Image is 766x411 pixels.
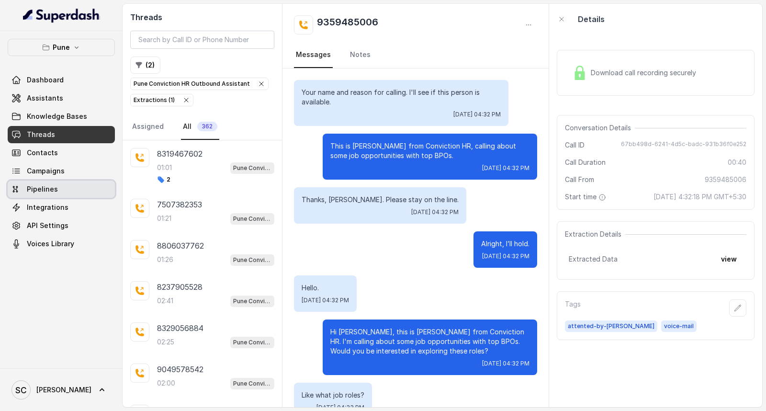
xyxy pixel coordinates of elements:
[157,364,203,375] p: 9049578542
[8,126,115,143] a: Threads
[157,322,203,334] p: 8329056884
[233,379,271,388] p: Pune Conviction HR Outbound Assistant
[330,141,529,160] p: This is [PERSON_NAME] from Conviction HR, calling about some job opportunities with top BPOs.
[330,327,529,356] p: Hi [PERSON_NAME], this is [PERSON_NAME] from Conviction HR. I'm calling about some job opportunit...
[233,297,271,306] p: Pune Conviction HR Outbound Assistant
[294,42,333,68] a: Messages
[8,235,115,252] a: Voices Library
[197,122,217,131] span: 362
[27,93,63,103] span: Assistants
[181,114,219,140] a: All362
[8,162,115,180] a: Campaigns
[8,377,115,403] a: [PERSON_NAME]
[130,114,274,140] nav: Tabs
[27,203,68,212] span: Integrations
[157,378,175,388] p: 02:00
[233,255,271,265] p: Pune Conviction HR Outbound Assistant
[565,299,581,317] p: Tags
[130,94,193,106] button: Extractions (1)
[578,13,605,25] p: Details
[302,88,501,107] p: Your name and reason for calling. I'll see if this person is available.
[27,184,58,194] span: Pipelines
[130,78,269,90] button: Pune Conviction HR Outbound Assistant
[157,337,174,347] p: 02:25
[728,158,746,167] span: 00:40
[8,71,115,89] a: Dashboard
[134,95,175,105] div: Extractions ( 1 )
[661,320,697,332] span: voice-mail
[130,31,274,49] input: Search by Call ID or Phone Number
[53,42,70,53] p: Pune
[453,111,501,118] span: [DATE] 04:32 PM
[302,390,364,400] p: Like what job roles?
[157,255,173,264] p: 01:26
[233,163,271,173] p: Pune Conviction HR Outbound Assistant
[157,163,172,172] p: 01:01
[705,175,746,184] span: 9359485006
[27,75,64,85] span: Dashboard
[157,296,173,306] p: 02:41
[27,239,74,249] span: Voices Library
[15,385,27,395] text: SC
[481,239,529,249] p: Alright, I’ll hold.
[27,130,55,139] span: Threads
[8,108,115,125] a: Knowledge Bases
[565,320,657,332] span: attented-by-[PERSON_NAME]
[36,385,91,395] span: [PERSON_NAME]
[233,338,271,347] p: Pune Conviction HR Outbound Assistant
[565,140,585,150] span: Call ID
[8,181,115,198] a: Pipelines
[348,42,372,68] a: Notes
[157,176,170,183] span: 2
[621,140,746,150] span: 67bb498d-6241-4d5c-badc-931b36f0e252
[8,90,115,107] a: Assistants
[8,217,115,234] a: API Settings
[653,192,746,202] span: [DATE] 4:32:18 PM GMT+5:30
[591,68,700,78] span: Download call recording securely
[317,15,378,34] h2: 9359485006
[157,214,171,223] p: 01:21
[482,164,529,172] span: [DATE] 04:32 PM
[233,214,271,224] p: Pune Conviction HR Outbound Assistant
[302,297,349,304] span: [DATE] 04:32 PM
[565,175,594,184] span: Call From
[130,114,166,140] a: Assigned
[565,123,635,133] span: Conversation Details
[569,254,618,264] span: Extracted Data
[157,240,204,251] p: 8806037762
[157,148,203,160] p: 8319467602
[482,360,529,367] span: [DATE] 04:32 PM
[302,283,349,293] p: Hello.
[27,166,65,176] span: Campaigns
[27,112,87,121] span: Knowledge Bases
[27,148,58,158] span: Contacts
[482,252,529,260] span: [DATE] 04:32 PM
[157,281,203,293] p: 8237905528
[130,57,160,74] button: (2)
[573,66,587,80] img: Lock Icon
[8,39,115,56] button: Pune
[27,221,68,230] span: API Settings
[565,229,625,239] span: Extraction Details
[8,144,115,161] a: Contacts
[294,42,537,68] nav: Tabs
[302,195,459,205] p: Thanks, [PERSON_NAME]. Please stay on the line.
[715,251,743,268] button: view
[157,199,202,210] p: 7507382353
[8,199,115,216] a: Integrations
[130,11,274,23] h2: Threads
[411,208,459,216] span: [DATE] 04:32 PM
[565,192,608,202] span: Start time
[23,8,100,23] img: light.svg
[134,79,250,89] p: Pune Conviction HR Outbound Assistant
[565,158,606,167] span: Call Duration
